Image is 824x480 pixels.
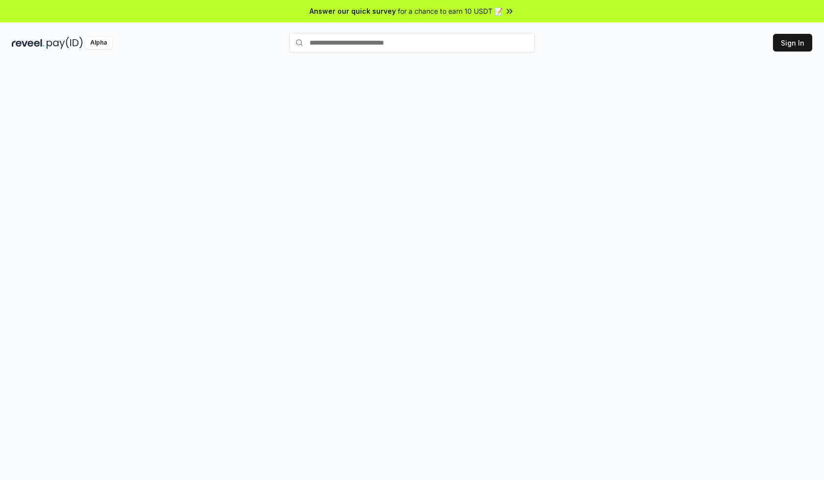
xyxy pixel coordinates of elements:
[47,37,83,49] img: pay_id
[398,6,503,16] span: for a chance to earn 10 USDT 📝
[773,34,812,51] button: Sign In
[85,37,112,49] div: Alpha
[12,37,45,49] img: reveel_dark
[309,6,396,16] span: Answer our quick survey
